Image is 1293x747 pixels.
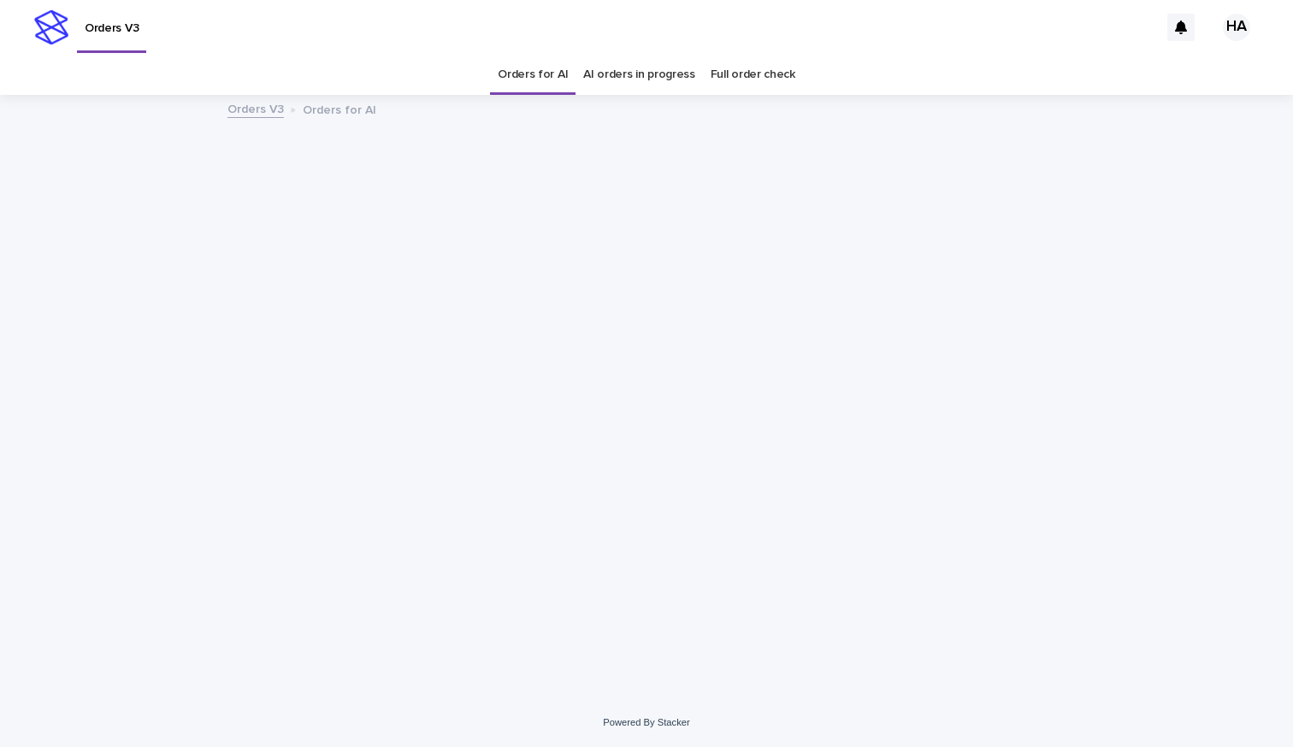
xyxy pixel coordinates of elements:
[711,55,795,95] a: Full order check
[227,98,284,118] a: Orders V3
[498,55,568,95] a: Orders for AI
[1223,14,1250,41] div: HA
[603,717,689,727] a: Powered By Stacker
[583,55,695,95] a: AI orders in progress
[34,10,68,44] img: stacker-logo-s-only.png
[303,99,376,118] p: Orders for AI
